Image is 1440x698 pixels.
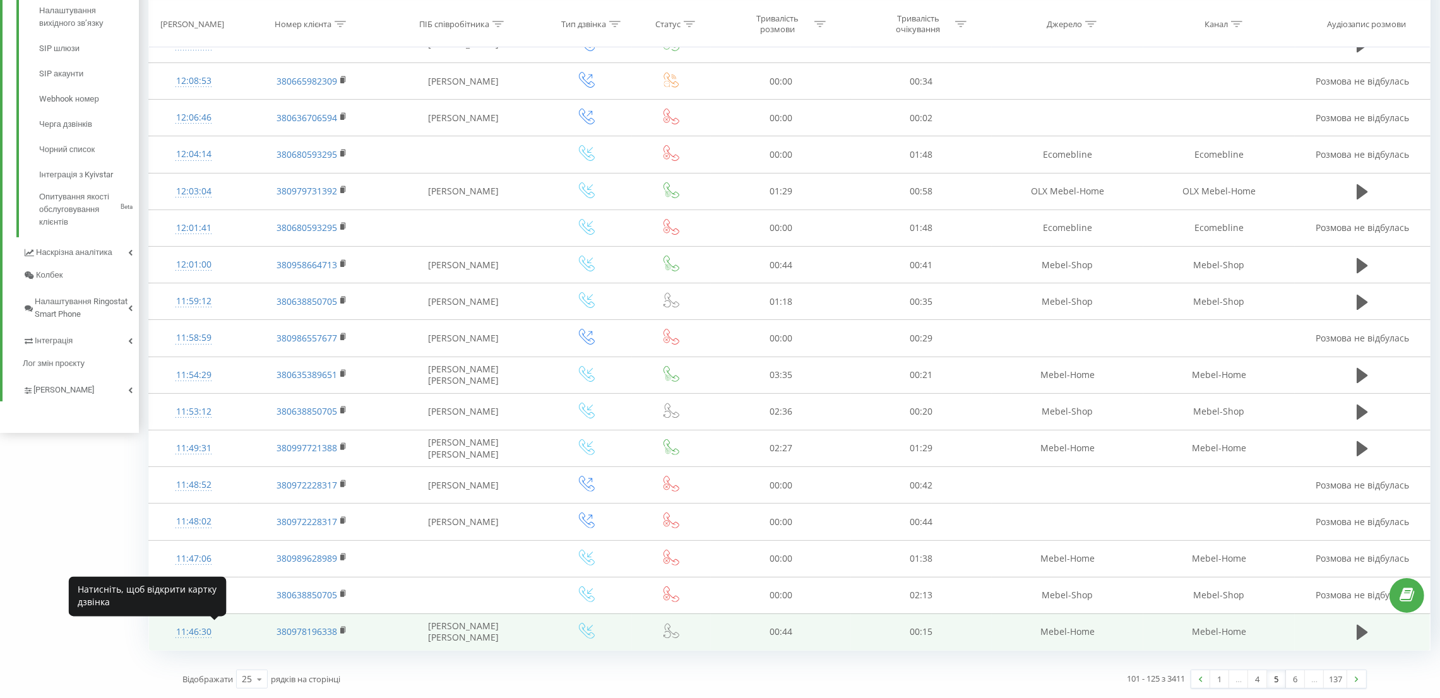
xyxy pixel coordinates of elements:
td: 00:44 [851,504,992,540]
div: 11:58:59 [162,326,226,350]
a: 1 [1210,670,1229,688]
td: 00:00 [711,100,852,136]
td: [PERSON_NAME] [384,467,542,504]
td: 00:00 [711,504,852,540]
div: … [1229,670,1248,688]
div: Номер клієнта [275,18,331,29]
div: Джерело [1047,18,1082,29]
span: Розмова не відбулась [1316,552,1409,564]
td: Mebel-Shop [992,283,1143,320]
span: SIP шлюзи [39,42,80,55]
td: Mebel-Home [1143,540,1295,577]
a: SIP акаунти [39,61,139,86]
span: [PERSON_NAME] [33,384,94,396]
a: 380638850705 [277,405,337,417]
span: SIP акаунти [39,68,83,80]
td: 00:02 [851,100,992,136]
div: 11:54:29 [162,363,226,387]
td: Mebel-Home [992,357,1143,393]
td: Mebel-Shop [992,577,1143,613]
div: Натисніть, щоб відкрити картку дзвінка [69,576,227,616]
a: 380972228317 [277,479,337,491]
a: 380680593295 [277,222,337,234]
td: 01:38 [851,540,992,577]
td: Mebel-Home [992,540,1143,577]
td: [PERSON_NAME] [PERSON_NAME] [384,357,542,393]
td: 01:48 [851,210,992,246]
td: 00:20 [851,393,992,430]
td: Mebel-Home [1143,357,1295,393]
a: 4 [1248,670,1267,688]
span: рядків на сторінці [271,673,340,685]
span: Лог змін проєкту [23,357,85,370]
td: 00:44 [711,613,852,650]
td: Mebel-Shop [1143,577,1295,613]
td: 03:35 [711,357,852,393]
a: Лог змін проєкту [23,352,139,375]
a: 5 [1267,670,1286,688]
div: 11:49:31 [162,436,226,461]
td: 00:00 [711,467,852,504]
td: [PERSON_NAME] [PERSON_NAME] [384,613,542,650]
td: [PERSON_NAME] [384,63,542,100]
div: Аудіозапис розмови [1327,18,1407,29]
td: [PERSON_NAME] [384,393,542,430]
td: Mebel-Shop [1143,283,1295,320]
a: 380972228317 [277,516,337,528]
td: Ecomebline [992,136,1143,173]
span: Черга дзвінків [39,118,92,131]
a: 380635389651 [277,369,337,381]
span: Налаштування вихідного зв’язку [39,4,133,30]
td: [PERSON_NAME] [384,100,542,136]
td: 02:27 [711,430,852,466]
a: 380979731392 [277,185,337,197]
td: 01:29 [851,430,992,466]
td: 00:34 [851,63,992,100]
span: Опитування якості обслуговування клієнтів [39,191,117,228]
div: 11:47:06 [162,547,226,571]
td: Ecomebline [1143,136,1295,173]
div: 12:06:46 [162,105,226,130]
td: OLX Mebel-Home [992,173,1143,210]
div: Тип дзвінка [561,18,606,29]
td: Ecomebline [1143,210,1295,246]
span: Наскрізна аналітика [36,246,112,259]
a: Інтеграція [23,326,139,352]
a: SIP шлюзи [39,36,139,61]
a: 380958664713 [277,259,337,271]
span: Інтеграція [35,334,73,347]
div: 12:04:14 [162,142,226,167]
a: 380680593295 [277,148,337,160]
a: 6 [1286,670,1305,688]
a: 380997721388 [277,442,337,454]
td: Mebel-Home [1143,430,1295,466]
td: 00:15 [851,613,992,650]
span: Відображати [182,673,233,685]
div: 12:01:41 [162,216,226,240]
td: [PERSON_NAME] [384,247,542,283]
a: Налаштування Ringostat Smart Phone [23,287,139,326]
td: 00:00 [711,540,852,577]
td: [PERSON_NAME] [384,320,542,357]
td: [PERSON_NAME] [384,504,542,540]
td: 00:00 [711,577,852,613]
a: 380665982309 [277,75,337,87]
div: Тривалість розмови [744,13,811,35]
div: 11:53:12 [162,399,226,424]
td: Mebel-Shop [1143,393,1295,430]
td: 00:29 [851,320,992,357]
span: Налаштування Ringostat Smart Phone [35,295,128,321]
a: Опитування якості обслуговування клієнтівBeta [39,187,139,228]
a: [PERSON_NAME] [23,375,139,401]
span: Розмова не відбулась [1316,112,1409,124]
td: OLX Mebel-Home [1143,173,1295,210]
div: 25 [242,673,252,685]
td: Mebel-Home [992,613,1143,650]
td: 00:35 [851,283,992,320]
td: 00:41 [851,247,992,283]
td: Mebel-Shop [1143,247,1295,283]
a: 137 [1324,670,1347,688]
td: 00:00 [711,63,852,100]
td: Mebel-Home [992,430,1143,466]
a: 380636706594 [277,112,337,124]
